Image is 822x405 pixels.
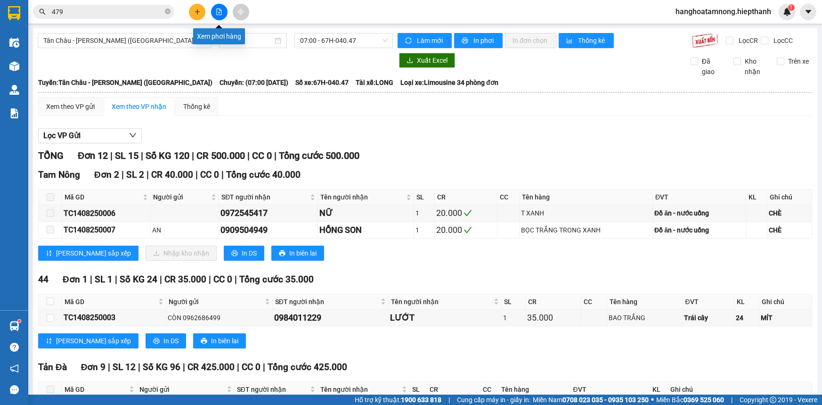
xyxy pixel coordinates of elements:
button: printerIn biên lai [193,333,246,348]
span: SĐT người nhận [221,192,308,202]
span: SĐT người nhận [275,297,379,307]
span: Đơn 2 [94,169,119,180]
span: notification [10,364,19,373]
input: 14/08/2025 [225,35,273,46]
span: hanghoatamnong.hiepthanh [668,6,779,17]
span: | [237,362,239,372]
span: Loại xe: Limousine 34 phòng đơn [400,77,498,88]
span: sync [405,37,413,45]
span: Lọc CR [735,35,759,46]
strong: 0369 525 060 [684,396,724,404]
div: CÒN 0962686499 [168,313,270,323]
span: | [274,150,277,161]
span: | [192,150,194,161]
div: CHÈ [769,225,810,235]
div: 0984011229 [274,311,387,324]
span: printer [279,250,285,257]
span: Làm mới [417,35,444,46]
div: Xem theo VP nhận [112,101,166,112]
span: In biên lai [211,336,238,346]
button: printerIn biên lai [271,246,324,261]
sup: 1 [18,320,21,322]
th: CC [581,294,607,310]
span: Hỗ trợ kỹ thuật: [355,395,441,405]
span: [PERSON_NAME] sắp xếp [56,336,131,346]
div: TC1408250007 [64,224,149,236]
th: CR [435,190,498,205]
td: 0972545417 [219,205,317,222]
th: SL [410,382,427,397]
span: close-circle [165,8,171,14]
th: CC [497,190,520,205]
div: Đồ ăn - nước uống [654,208,744,218]
span: Kho nhận [741,56,769,77]
span: Thống kê [578,35,606,46]
span: 07:00 - 67H-040.47 [300,33,387,48]
td: 0909504949 [219,222,317,239]
span: ⚪️ [651,398,654,402]
span: CR 425.000 [187,362,235,372]
th: Ghi chú [767,190,812,205]
th: Tên hàng [520,190,653,205]
div: 0972545417 [220,207,316,220]
div: NỮ [319,207,412,220]
div: CHÈ [769,208,810,218]
th: KL [734,294,759,310]
span: Lọc VP Gửi [43,130,81,141]
button: Lọc VP Gửi [38,128,142,143]
span: Tổng cước 500.000 [279,150,359,161]
span: | [122,169,124,180]
span: | [195,169,198,180]
span: sort-ascending [46,338,52,345]
span: In biên lai [289,248,317,258]
button: sort-ascending[PERSON_NAME] sắp xếp [38,333,138,348]
span: Tổng cước 425.000 [268,362,347,372]
div: T XANH [521,208,651,218]
span: SL 2 [126,169,144,180]
span: check [464,226,472,234]
span: Tên người nhận [320,192,404,202]
span: | [146,169,149,180]
span: SĐT người nhận [237,384,308,395]
span: | [221,169,224,180]
span: sort-ascending [46,250,52,257]
span: | [235,274,237,285]
span: Lọc CC [770,35,794,46]
span: Tân Châu - Hồ Chí Minh (Giường) [43,33,206,48]
div: MÍT [761,313,810,323]
span: In DS [163,336,179,346]
span: Mã GD [65,297,156,307]
button: printerIn DS [146,333,186,348]
span: Người gửi [169,297,262,307]
th: SL [502,294,526,310]
strong: 1900 633 818 [401,396,441,404]
span: SL 1 [95,274,113,285]
td: 0984011229 [273,310,389,326]
div: Đồ ăn - nước uống [654,225,744,235]
div: BỌC TRẮNG TRONG XANH [521,225,651,235]
span: printer [231,250,238,257]
div: TC1408250006 [64,207,149,219]
b: Tuyến: Tân Châu - [PERSON_NAME] ([GEOGRAPHIC_DATA]) [38,79,212,86]
span: Đơn 1 [63,274,88,285]
span: | [183,362,185,372]
span: search [39,8,46,15]
th: Ghi chú [759,294,812,310]
img: warehouse-icon [9,61,19,71]
span: | [209,274,211,285]
span: | [108,362,110,372]
button: In đơn chọn [505,33,556,48]
div: Thống kê [183,101,210,112]
span: | [138,362,140,372]
td: TC1408250007 [62,222,151,239]
span: In phơi [473,35,495,46]
span: CC 0 [242,362,260,372]
span: Tên người nhận [391,297,492,307]
span: CR 40.000 [151,169,193,180]
span: Đơn 9 [81,362,106,372]
span: Xuất Excel [417,55,448,66]
th: ĐVT [653,190,746,205]
span: Tài xế: LONG [356,77,393,88]
span: file-add [216,8,222,15]
div: 1 [503,313,524,323]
